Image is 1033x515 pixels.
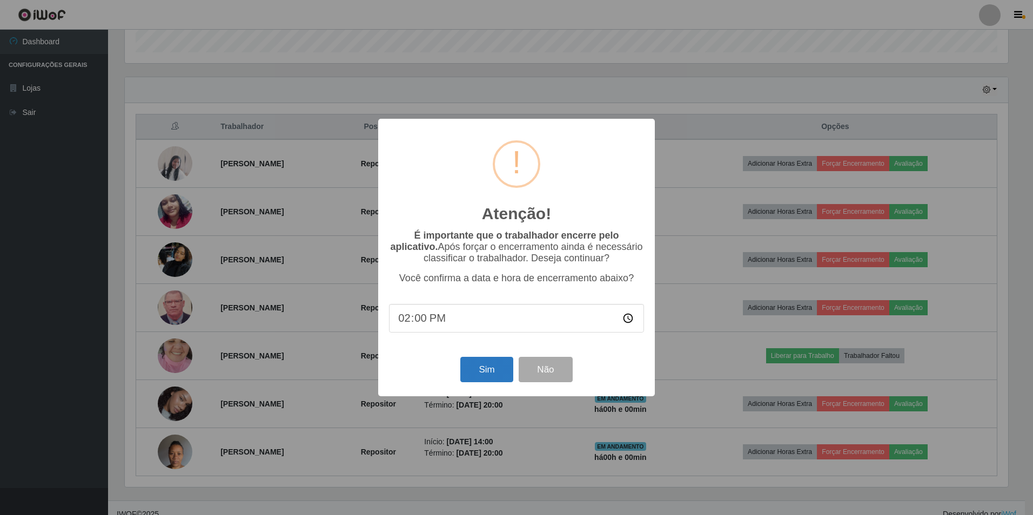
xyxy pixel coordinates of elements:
[390,230,619,252] b: É importante que o trabalhador encerre pelo aplicativo.
[482,204,551,223] h2: Atenção!
[519,357,572,382] button: Não
[389,273,644,284] p: Você confirma a data e hora de encerramento abaixo?
[389,230,644,264] p: Após forçar o encerramento ainda é necessário classificar o trabalhador. Deseja continuar?
[460,357,513,382] button: Sim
